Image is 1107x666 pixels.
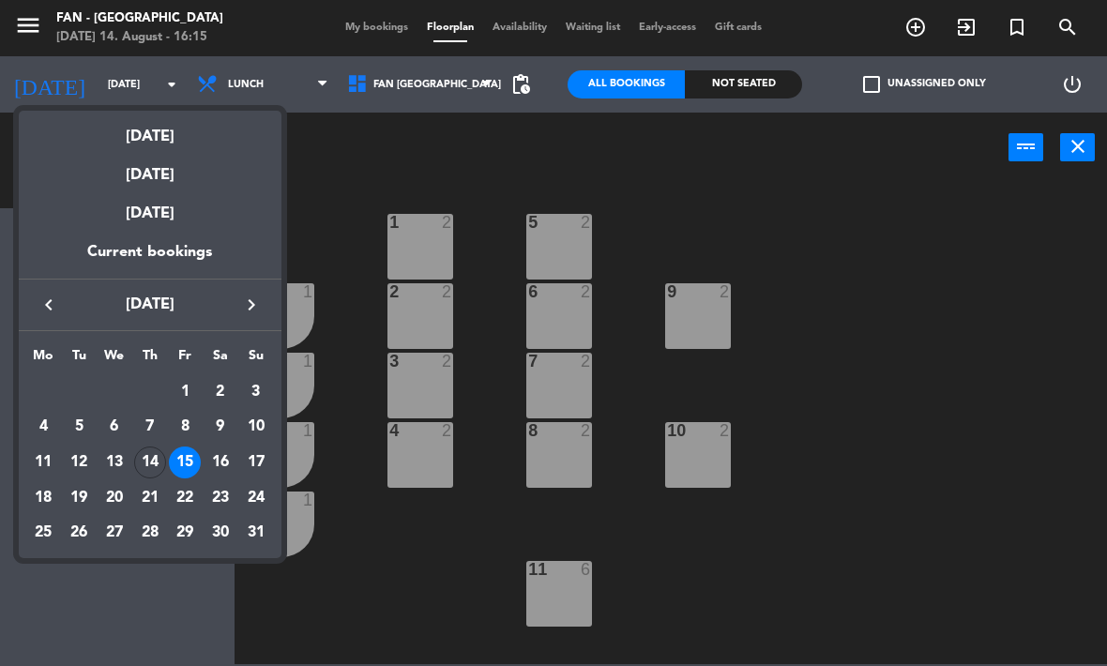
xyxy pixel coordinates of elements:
[169,518,201,550] div: 29
[97,516,132,552] td: August 27, 2025
[26,374,168,410] td: AUG
[134,482,166,514] div: 21
[19,188,281,240] div: [DATE]
[238,410,274,446] td: August 10, 2025
[167,480,203,516] td: August 22, 2025
[61,410,97,446] td: August 5, 2025
[134,411,166,443] div: 7
[27,482,59,514] div: 18
[19,240,281,279] div: Current bookings
[203,345,238,374] th: Saturday
[27,447,59,478] div: 11
[27,411,59,443] div: 4
[205,411,236,443] div: 9
[97,345,132,374] th: Wednesday
[167,374,203,410] td: August 1, 2025
[240,411,272,443] div: 10
[169,447,201,478] div: 15
[203,516,238,552] td: August 30, 2025
[240,294,263,316] i: keyboard_arrow_right
[167,516,203,552] td: August 29, 2025
[235,293,268,317] button: keyboard_arrow_right
[97,480,132,516] td: August 20, 2025
[205,482,236,514] div: 23
[167,410,203,446] td: August 8, 2025
[97,410,132,446] td: August 6, 2025
[63,482,95,514] div: 19
[99,447,130,478] div: 13
[26,516,62,552] td: August 25, 2025
[167,345,203,374] th: Friday
[97,445,132,480] td: August 13, 2025
[26,445,62,480] td: August 11, 2025
[61,480,97,516] td: August 19, 2025
[134,447,166,478] div: 14
[238,516,274,552] td: August 31, 2025
[238,480,274,516] td: August 24, 2025
[26,410,62,446] td: August 4, 2025
[63,518,95,550] div: 26
[169,411,201,443] div: 8
[203,480,238,516] td: August 23, 2025
[203,374,238,410] td: August 2, 2025
[132,516,168,552] td: August 28, 2025
[169,482,201,514] div: 22
[99,411,130,443] div: 6
[32,293,66,317] button: keyboard_arrow_left
[240,518,272,550] div: 31
[132,480,168,516] td: August 21, 2025
[99,518,130,550] div: 27
[205,447,236,478] div: 16
[240,376,272,408] div: 3
[132,345,168,374] th: Thursday
[167,445,203,480] td: August 15, 2025
[19,111,281,149] div: [DATE]
[99,482,130,514] div: 20
[132,445,168,480] td: August 14, 2025
[238,445,274,480] td: August 17, 2025
[169,376,201,408] div: 1
[240,447,272,478] div: 17
[238,345,274,374] th: Sunday
[205,518,236,550] div: 30
[26,480,62,516] td: August 18, 2025
[61,516,97,552] td: August 26, 2025
[203,445,238,480] td: August 16, 2025
[63,447,95,478] div: 12
[61,345,97,374] th: Tuesday
[134,518,166,550] div: 28
[61,445,97,480] td: August 12, 2025
[203,410,238,446] td: August 9, 2025
[240,482,272,514] div: 24
[38,294,60,316] i: keyboard_arrow_left
[19,149,281,188] div: [DATE]
[132,410,168,446] td: August 7, 2025
[26,345,62,374] th: Monday
[238,374,274,410] td: August 3, 2025
[205,376,236,408] div: 2
[27,518,59,550] div: 25
[66,293,235,317] span: [DATE]
[63,411,95,443] div: 5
